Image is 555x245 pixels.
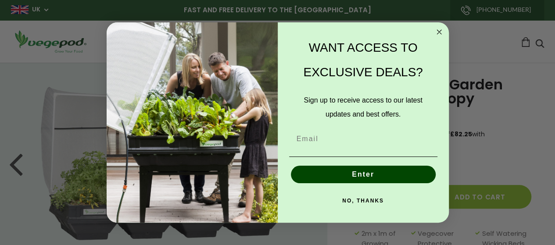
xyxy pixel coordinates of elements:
span: WANT ACCESS TO EXCLUSIVE DEALS? [303,41,423,79]
span: Sign up to receive access to our latest updates and best offers. [304,96,422,118]
button: Close dialog [434,27,444,37]
img: e9d03583-1bb1-490f-ad29-36751b3212ff.jpeg [107,22,278,223]
button: NO, THANKS [289,192,437,209]
input: Email [289,130,437,148]
button: Enter [291,166,436,183]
